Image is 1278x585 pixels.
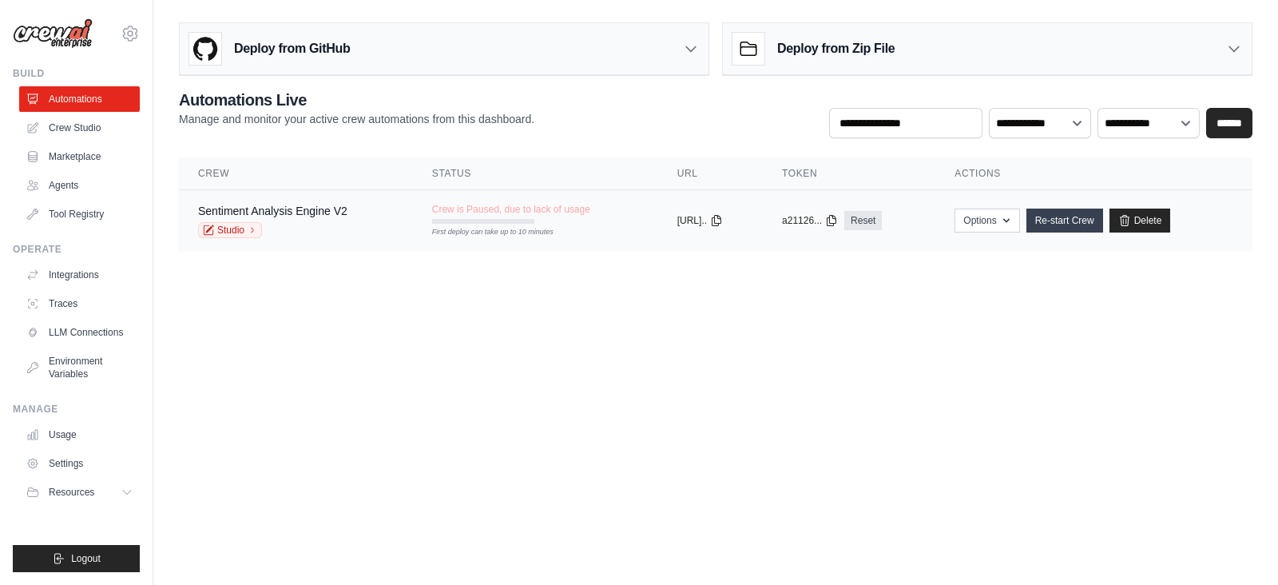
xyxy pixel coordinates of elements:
[432,227,534,238] div: First deploy can take up to 10 minutes
[413,157,658,190] th: Status
[19,348,140,387] a: Environment Variables
[19,451,140,476] a: Settings
[19,201,140,227] a: Tool Registry
[179,111,534,127] p: Manage and monitor your active crew automations from this dashboard.
[19,144,140,169] a: Marketplace
[19,422,140,448] a: Usage
[19,262,140,288] a: Integrations
[179,157,413,190] th: Crew
[432,203,590,216] span: Crew is Paused, due to lack of usage
[13,403,140,416] div: Manage
[763,157,935,190] th: Token
[189,33,221,65] img: GitHub Logo
[19,480,140,505] button: Resources
[19,320,140,345] a: LLM Connections
[13,18,93,49] img: Logo
[198,222,262,238] a: Studio
[777,39,895,58] h3: Deploy from Zip File
[19,115,140,141] a: Crew Studio
[935,157,1252,190] th: Actions
[782,214,838,227] button: a21126...
[1109,209,1171,233] a: Delete
[844,211,882,230] a: Reset
[71,552,101,565] span: Logout
[19,291,140,316] a: Traces
[198,205,347,217] a: Sentiment Analysis Engine V2
[19,173,140,198] a: Agents
[13,545,140,572] button: Logout
[13,67,140,80] div: Build
[234,39,350,58] h3: Deploy from GitHub
[1026,209,1103,233] a: Re-start Crew
[955,209,1019,233] button: Options
[13,243,140,256] div: Operate
[179,89,534,111] h2: Automations Live
[49,486,94,499] span: Resources
[19,86,140,112] a: Automations
[658,157,763,190] th: URL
